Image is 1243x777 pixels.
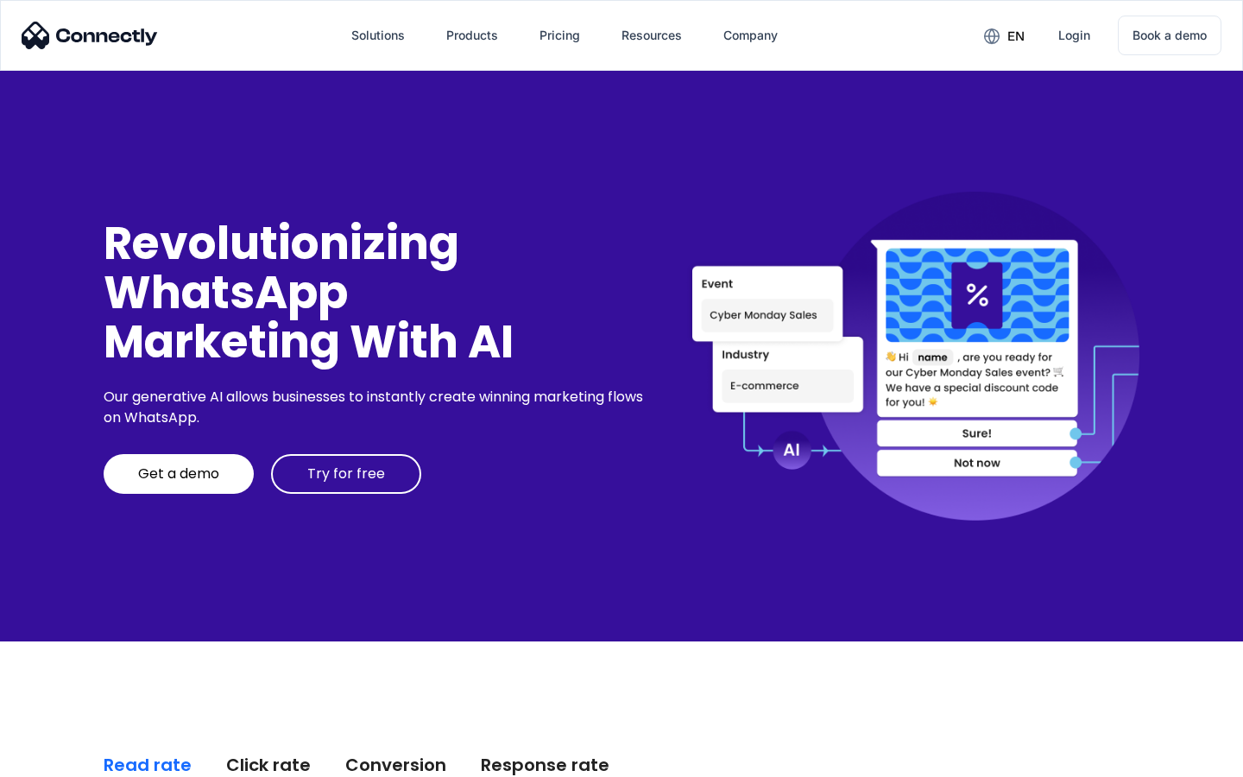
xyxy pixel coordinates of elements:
div: Solutions [351,23,405,47]
div: en [1007,24,1025,48]
div: Read rate [104,753,192,777]
a: Login [1044,15,1104,56]
img: Connectly Logo [22,22,158,49]
div: Click rate [226,753,311,777]
a: Book a demo [1118,16,1221,55]
div: Conversion [345,753,446,777]
a: Pricing [526,15,594,56]
a: Get a demo [104,454,254,494]
div: Response rate [481,753,609,777]
a: Try for free [271,454,421,494]
div: Try for free [307,465,385,483]
ul: Language list [35,747,104,771]
div: Revolutionizing WhatsApp Marketing With AI [104,218,649,367]
div: Our generative AI allows businesses to instantly create winning marketing flows on WhatsApp. [104,387,649,428]
div: Pricing [539,23,580,47]
div: Get a demo [138,465,219,483]
div: Products [446,23,498,47]
div: Company [723,23,778,47]
aside: Language selected: English [17,747,104,771]
div: Login [1058,23,1090,47]
div: Resources [621,23,682,47]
